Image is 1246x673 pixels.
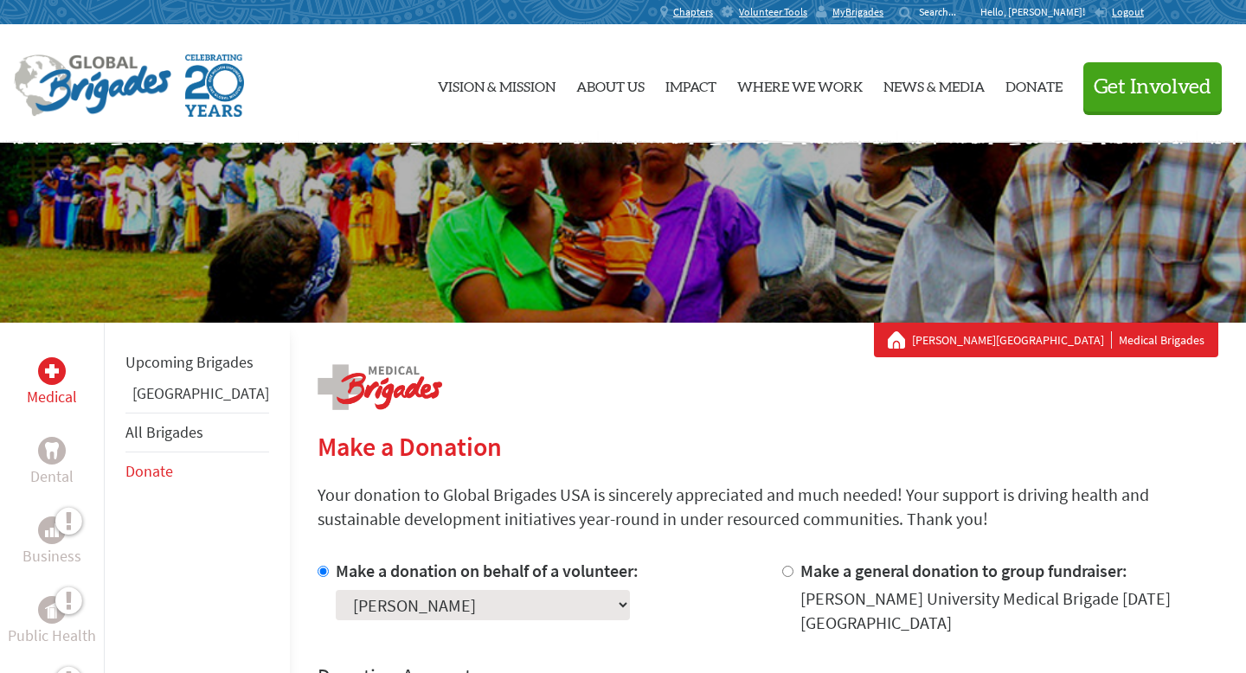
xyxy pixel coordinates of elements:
a: [PERSON_NAME][GEOGRAPHIC_DATA] [912,331,1112,349]
li: All Brigades [125,413,269,452]
span: Chapters [673,5,713,19]
img: Global Brigades Celebrating 20 Years [185,54,244,117]
button: Get Involved [1083,62,1222,112]
a: Donate [125,461,173,481]
label: Make a general donation to group fundraiser: [800,560,1127,581]
a: Impact [665,39,716,129]
p: Your donation to Global Brigades USA is sincerely appreciated and much needed! Your support is dr... [318,483,1218,531]
a: BusinessBusiness [22,516,81,568]
p: Dental [30,465,74,489]
p: Medical [27,385,77,409]
div: Medical Brigades [888,331,1204,349]
input: Search... [919,5,968,18]
a: News & Media [883,39,985,129]
a: About Us [576,39,645,129]
a: Where We Work [737,39,863,129]
div: [PERSON_NAME] University Medical Brigade [DATE] [GEOGRAPHIC_DATA] [800,586,1219,635]
a: Vision & Mission [438,39,556,129]
li: Donate [125,452,269,490]
img: Dental [45,442,59,458]
p: Hello, [PERSON_NAME]! [980,5,1094,19]
a: MedicalMedical [27,357,77,409]
img: Global Brigades Logo [14,54,171,117]
a: Donate [1005,39,1063,129]
img: Medical [45,364,59,378]
a: Public HealthPublic Health [8,596,96,648]
img: Public Health [45,601,59,619]
span: MyBrigades [832,5,883,19]
img: Business [45,523,59,537]
div: Public Health [38,596,66,624]
a: Upcoming Brigades [125,352,254,372]
h2: Make a Donation [318,431,1218,462]
a: All Brigades [125,422,203,442]
div: Dental [38,437,66,465]
span: Get Involved [1094,77,1211,98]
span: Volunteer Tools [739,5,807,19]
li: Panama [125,381,269,413]
p: Public Health [8,624,96,648]
div: Medical [38,357,66,385]
p: Business [22,544,81,568]
label: Make a donation on behalf of a volunteer: [336,560,639,581]
a: [GEOGRAPHIC_DATA] [132,383,269,403]
a: Logout [1094,5,1144,19]
img: logo-medical.png [318,364,442,410]
a: DentalDental [30,437,74,489]
li: Upcoming Brigades [125,343,269,381]
span: Logout [1112,5,1144,18]
div: Business [38,516,66,544]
